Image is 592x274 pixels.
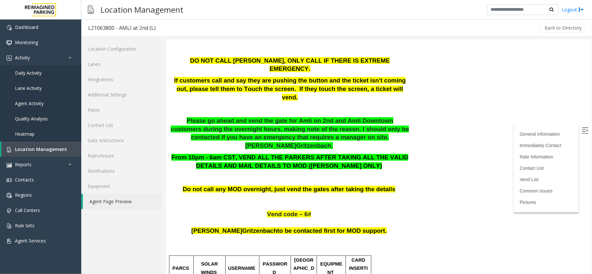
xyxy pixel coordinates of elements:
[15,146,67,152] span: Location Management
[165,103,167,109] span: .
[130,103,165,109] span: Gritzenbach
[354,137,373,143] a: Vend List
[540,23,586,33] button: Back to Directory
[101,171,145,178] span: Vend code – 6#
[15,24,38,30] span: Dashboard
[7,25,12,30] img: 'icon'
[354,149,387,154] a: Common Issues
[7,178,12,183] img: 'icon'
[8,37,240,61] font: If customers call and say they are pushing the button and the ticket isn't coming out, please tel...
[15,222,34,229] span: Rule Sets
[416,88,423,94] img: Open/Close Sidebar Menu
[354,160,371,165] a: Pictures
[81,133,162,148] a: Gate Instructions
[62,226,90,231] span: USERNAME
[7,193,12,198] img: 'icon'
[81,41,162,56] a: Location Configuration
[5,78,243,109] span: Please go ahead and vend the gate for Amli on 2nd and Amli Downtown customers during the overnigh...
[81,56,162,72] a: Lanes
[7,147,12,152] img: 'icon'
[6,114,243,130] span: From 10pm - 6am CST, VEND ALL THE PARKERS AFTER TAKING ALL THE VALID DETAILS AND MAIL DETAILS TO ...
[15,238,46,244] span: Agent Services
[26,188,77,194] span: [PERSON_NAME]
[7,226,23,231] span: PARCS
[579,6,584,13] img: logout
[354,103,396,108] a: Immediately Contact
[1,142,81,157] a: Location Management
[354,115,388,120] a: Rate Information
[15,70,42,76] span: Daily Activity
[15,39,38,45] span: Monitoring
[97,222,122,235] span: PASSWORD
[7,223,12,229] img: 'icon'
[15,55,30,61] span: Activity
[7,239,12,244] img: 'icon'
[88,2,94,18] img: pageIcon
[15,177,34,183] span: Contacts
[15,100,44,106] span: Agent Activity
[7,56,12,61] img: 'icon'
[81,179,162,194] a: Equipment
[7,162,12,168] img: 'icon'
[112,188,221,194] span: to be contacted first for MOD support.
[354,92,394,97] a: General Information
[81,148,162,163] a: Rules/Issues
[81,118,162,133] a: Contact List
[81,102,162,118] a: Rates
[15,192,32,198] span: Regions
[562,6,584,13] a: Logout
[76,188,112,194] span: Gritzenbach
[7,40,12,45] img: 'icon'
[15,207,40,213] span: Call Centers
[81,87,162,102] a: Additional Settings
[15,85,42,91] span: Lane Activity
[17,146,230,153] span: Do not call any MOD overnight, just vend the gates after taking the details
[154,222,177,235] span: EQUIPMENT
[83,194,162,209] a: Agent Page Preview
[15,161,32,168] span: Reports
[88,24,156,32] div: L21063800 - AMLI at 2nd (L)
[81,72,162,87] a: Integrations
[24,18,224,33] span: DO NOT CALL [PERSON_NAME], ONLY CALL IF THERE IS EXTREME EMERGENCY.
[15,116,48,122] span: Quality Analysis
[7,208,12,213] img: 'icon'
[354,126,378,131] a: Contact List
[15,131,34,137] span: Heatmap
[81,163,162,179] a: Notifications
[127,218,148,240] span: [GEOGRAPHIC_DATA]
[35,222,52,235] span: SOLAR WINDS
[97,2,187,18] h3: Location Management
[183,218,202,240] span: CARD INSERTION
